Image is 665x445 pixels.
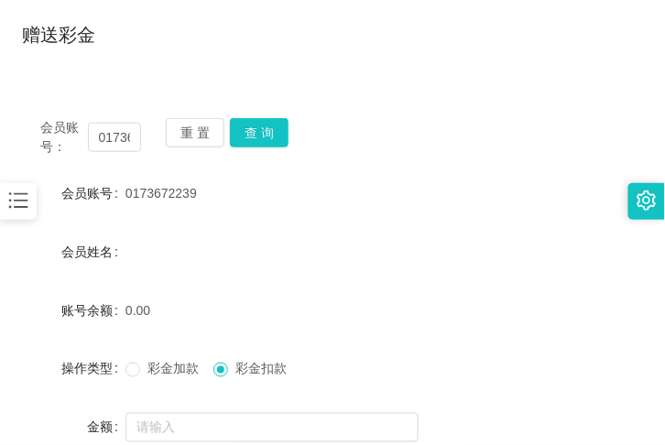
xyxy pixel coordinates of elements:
span: 彩金扣款 [228,362,294,376]
label: 账号余额 [61,303,125,318]
input: 请输入 [125,413,419,442]
label: 金额 [87,420,125,435]
label: 会员姓名 [61,244,125,259]
span: 0173672239 [125,186,197,201]
span: 0.00 [125,303,150,318]
label: 操作类型 [61,362,125,376]
button: 重 置 [166,118,224,147]
span: 会员账号： [40,118,88,157]
label: 会员账号 [61,186,125,201]
h1: 赠送彩金 [22,21,95,49]
span: 彩金加款 [140,362,206,376]
i: 图标: bars [6,189,30,212]
button: 查 询 [230,118,289,147]
input: 会员账号 [88,123,141,152]
i: 图标: setting [637,190,657,211]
